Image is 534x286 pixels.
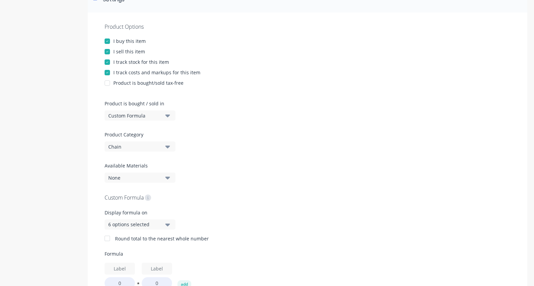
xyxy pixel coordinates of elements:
[105,263,135,275] input: Label
[113,79,184,86] div: Product is bought/sold tax-free
[105,209,175,216] label: Display formula on
[113,69,200,76] div: I track costs and markups for this item
[105,23,510,31] div: Product Options
[105,219,175,230] button: 6 options selected
[108,112,162,119] div: Custom Formula
[108,143,162,150] div: Chain
[108,221,162,228] div: 6 options selected
[105,110,175,121] button: Custom Formula
[105,100,172,107] label: Product is bought / sold in
[113,48,145,55] div: I sell this item
[105,193,510,202] div: Custom Formula
[113,58,169,66] div: I track stock for this item
[115,235,209,242] div: Round total to the nearest whole number
[108,174,162,181] div: None
[105,250,510,257] span: Formula
[142,263,172,275] input: Label
[105,141,175,152] button: Chain
[105,173,175,183] button: None
[105,131,172,138] label: Product Category
[113,37,146,45] div: I buy this item
[105,162,175,169] label: Available Materials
